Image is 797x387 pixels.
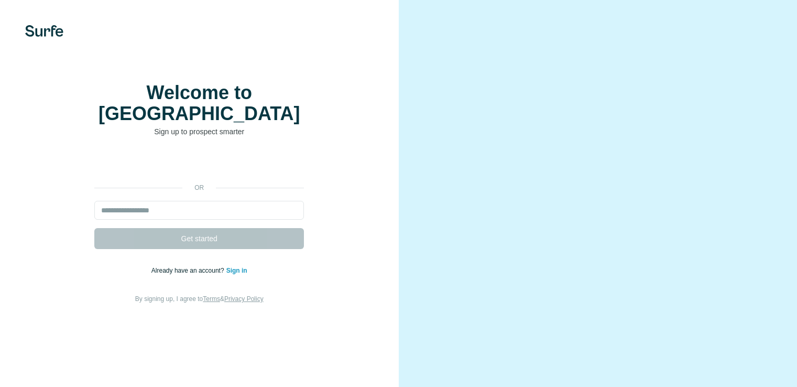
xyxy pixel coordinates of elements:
[182,183,216,192] p: or
[203,295,220,303] a: Terms
[94,82,304,124] h1: Welcome to [GEOGRAPHIC_DATA]
[94,126,304,137] p: Sign up to prospect smarter
[151,267,226,274] span: Already have an account?
[89,153,309,176] iframe: Sign in with Google Button
[135,295,264,303] span: By signing up, I agree to &
[224,295,264,303] a: Privacy Policy
[25,25,63,37] img: Surfe's logo
[226,267,247,274] a: Sign in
